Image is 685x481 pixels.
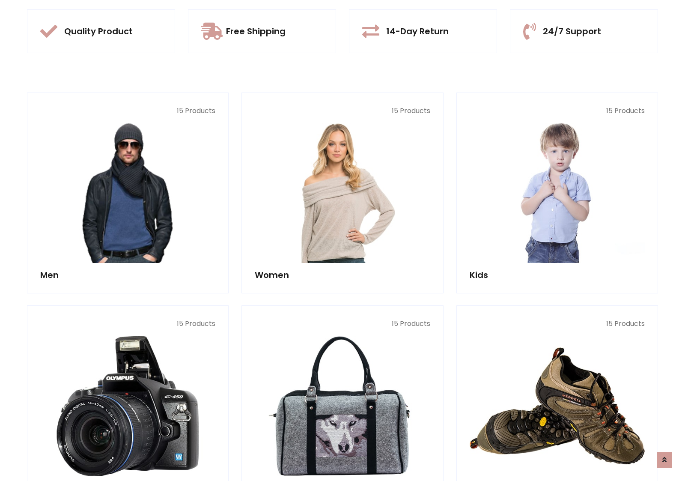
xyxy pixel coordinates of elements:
[543,26,601,36] h5: 24/7 Support
[470,106,645,116] p: 15 Products
[40,319,215,329] p: 15 Products
[386,26,449,36] h5: 14-Day Return
[64,26,133,36] h5: Quality Product
[470,319,645,329] p: 15 Products
[226,26,286,36] h5: Free Shipping
[40,270,215,280] h5: Men
[255,319,430,329] p: 15 Products
[255,270,430,280] h5: Women
[255,106,430,116] p: 15 Products
[40,106,215,116] p: 15 Products
[470,270,645,280] h5: Kids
